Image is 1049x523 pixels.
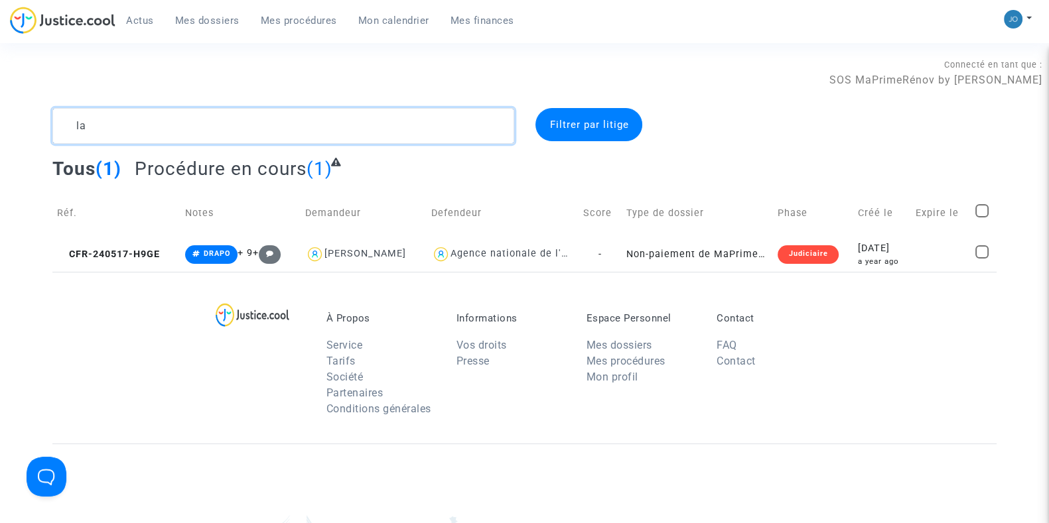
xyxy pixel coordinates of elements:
a: FAQ [717,339,737,351]
img: logo-lg.svg [216,303,289,327]
div: Judiciaire [778,245,838,264]
a: Mes procédures [250,11,348,30]
a: Partenaires [326,386,384,399]
span: Mes dossiers [175,15,240,27]
span: Actus [126,15,154,27]
div: [DATE] [858,241,906,256]
span: - [598,249,602,260]
a: Contact [717,355,756,367]
span: CFR-240517-H9GE [57,249,160,260]
a: Société [326,371,364,383]
td: Demandeur [301,190,427,237]
td: Expire le [911,190,971,237]
p: Espace Personnel [587,312,697,324]
img: icon-user.svg [431,245,451,264]
img: website_grey.svg [21,34,32,45]
a: Vos droits [456,339,507,351]
img: tab_domain_overview_orange.svg [54,77,64,87]
td: Créé le [853,190,911,237]
span: DRAPO [204,249,230,258]
iframe: Help Scout Beacon - Open [27,457,66,496]
a: Mon profil [587,371,638,383]
span: + [253,247,281,259]
a: Mes dossiers [587,339,652,351]
div: a year ago [858,256,906,267]
td: Score [578,190,621,237]
div: Agence nationale de l'habitat [451,248,596,259]
span: Mes procédures [261,15,337,27]
a: Mon calendrier [348,11,440,30]
img: 45a793c8596a0d21866ab9c5374b5e4b [1004,10,1022,29]
span: Filtrer par litige [549,119,628,131]
td: Phase [773,190,853,237]
div: Mots-clés [165,78,203,87]
td: Defendeur [427,190,579,237]
span: Mon calendrier [358,15,429,27]
a: Mes procédures [587,355,665,367]
td: Réf. [52,190,180,237]
div: v 4.0.25 [37,21,65,32]
td: Notes [180,190,301,237]
p: À Propos [326,312,437,324]
span: Tous [52,158,96,180]
a: Conditions générales [326,402,431,415]
a: Presse [456,355,490,367]
div: Domaine: [DOMAIN_NAME] [35,34,150,45]
span: Connecté en tant que : [944,60,1042,70]
p: Informations [456,312,567,324]
img: tab_keywords_by_traffic_grey.svg [151,77,161,87]
span: (1) [307,158,332,180]
div: Domaine [68,78,102,87]
a: Actus [115,11,165,30]
td: Type de dossier [622,190,774,237]
img: jc-logo.svg [10,7,115,34]
span: Mes finances [451,15,514,27]
p: Contact [717,312,827,324]
img: icon-user.svg [305,245,324,264]
a: Mes dossiers [165,11,250,30]
span: Procédure en cours [135,158,307,180]
img: logo_orange.svg [21,21,32,32]
td: Non-paiement de MaPrimeRenov' par l'ANAH (mandataire DRAPO) [622,237,774,272]
a: Tarifs [326,355,356,367]
div: [PERSON_NAME] [324,248,406,259]
span: (1) [96,158,121,180]
a: Mes finances [440,11,525,30]
span: + 9 [238,247,253,259]
a: Service [326,339,363,351]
